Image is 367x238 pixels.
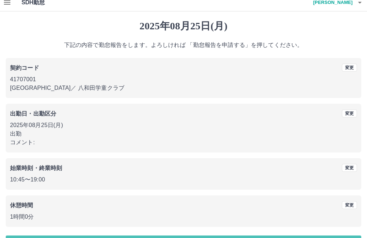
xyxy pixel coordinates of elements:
[10,165,62,171] b: 始業時刻・終業時刻
[10,111,56,117] b: 出勤日・出勤区分
[10,84,357,92] p: [GEOGRAPHIC_DATA] ／ 八和田学童クラブ
[10,121,357,130] p: 2025年08月25日(月)
[342,64,357,72] button: 変更
[10,175,357,184] p: 10:45 〜 19:00
[10,138,357,147] p: コメント:
[6,41,361,49] p: 下記の内容で勤怠報告をします。よろしければ 「勤怠報告を申請する」を押してください。
[10,130,357,138] p: 出勤
[342,110,357,117] button: 変更
[10,65,39,71] b: 契約コード
[6,20,361,32] h1: 2025年08月25日(月)
[10,75,357,84] p: 41707001
[342,164,357,172] button: 変更
[10,202,33,208] b: 休憩時間
[342,201,357,209] button: 変更
[10,213,357,221] p: 1時間0分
